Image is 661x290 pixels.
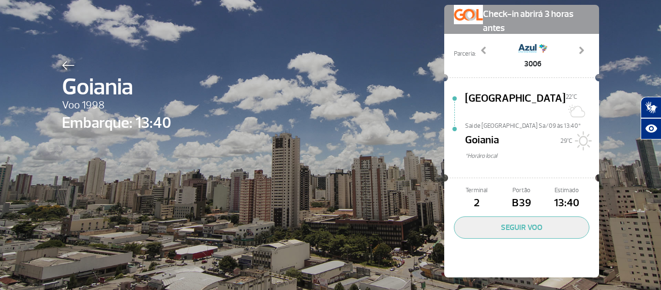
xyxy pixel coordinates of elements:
[454,49,476,59] span: Parceria:
[62,97,171,114] span: Voo 1998
[566,101,585,121] img: Sol com muitas nuvens
[483,5,589,35] span: Check-in abrirá 3 horas antes
[454,216,589,239] button: SEGUIR VOO
[641,118,661,139] button: Abrir recursos assistivos.
[465,91,566,122] span: [GEOGRAPHIC_DATA]
[454,186,499,195] span: Terminal
[641,97,661,139] div: Plugin de acessibilidade da Hand Talk.
[465,152,599,161] span: *Horáro local
[544,195,589,212] span: 13:40
[62,111,171,135] span: Embarque: 13:40
[62,70,171,105] span: Goiania
[465,132,499,152] span: Goiania
[499,186,544,195] span: Portão
[454,195,499,212] span: 2
[560,137,572,145] span: 29°C
[641,97,661,118] button: Abrir tradutor de língua de sinais.
[572,131,592,151] img: Sol
[544,186,589,195] span: Estimado
[566,93,577,101] span: 22°C
[465,122,599,128] span: Sai de [GEOGRAPHIC_DATA] Sa/09 às 13:40*
[518,58,547,70] span: 3006
[499,195,544,212] span: B39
